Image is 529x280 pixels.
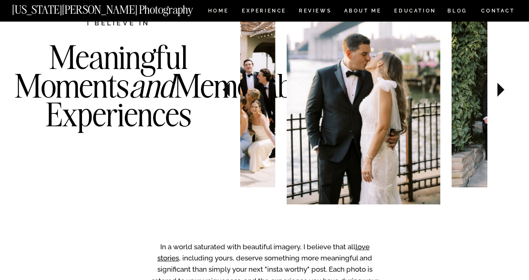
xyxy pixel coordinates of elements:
h3: Meaningful Moments Memorable Experiences [15,43,223,162]
a: BLOG [447,8,467,15]
a: Experience [242,8,286,15]
a: CONTACT [481,6,515,15]
a: ABOUT ME [344,8,382,15]
h2: I believe in [43,18,194,29]
i: and [129,65,174,106]
a: EDUCATION [393,8,437,15]
a: [US_STATE][PERSON_NAME] Photography [12,4,221,11]
a: HOME [206,8,230,15]
a: REVIEWS [299,8,330,15]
